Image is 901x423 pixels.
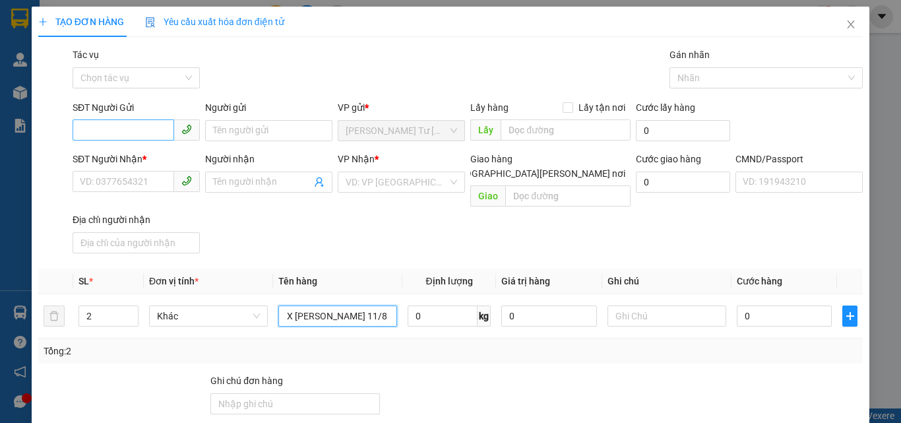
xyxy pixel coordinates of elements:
[346,121,457,141] span: Ngã Tư Huyện
[145,17,156,28] img: icon
[44,344,349,358] div: Tổng: 2
[602,269,731,294] th: Ghi chú
[832,7,869,44] button: Close
[842,306,857,327] button: plus
[38,17,47,26] span: plus
[470,154,513,164] span: Giao hàng
[205,152,332,166] div: Người nhận
[210,375,283,386] label: Ghi chú đơn hàng
[338,100,465,115] div: VP gửi
[425,276,472,286] span: Định lượng
[470,185,505,207] span: Giao
[636,102,695,113] label: Cước lấy hàng
[573,100,631,115] span: Lấy tận nơi
[846,19,856,30] span: close
[338,154,375,164] span: VP Nhận
[314,177,325,187] span: user-add
[73,152,200,166] div: SĐT Người Nhận
[205,100,332,115] div: Người gửi
[501,119,631,141] input: Dọc đường
[78,276,89,286] span: SL
[501,306,596,327] input: 0
[843,311,857,321] span: plus
[278,306,397,327] input: VD: Bàn, Ghế
[470,102,509,113] span: Lấy hàng
[636,120,730,141] input: Cước lấy hàng
[145,16,284,27] span: Yêu cầu xuất hóa đơn điện tử
[73,212,200,227] div: Địa chỉ người nhận
[181,176,192,186] span: phone
[73,100,200,115] div: SĐT Người Gửi
[737,276,782,286] span: Cước hàng
[501,276,550,286] span: Giá trị hàng
[505,185,631,207] input: Dọc đường
[181,124,192,135] span: phone
[73,49,99,60] label: Tác vụ
[149,276,199,286] span: Đơn vị tính
[470,119,501,141] span: Lấy
[735,152,863,166] div: CMND/Passport
[607,306,726,327] input: Ghi Chú
[278,276,317,286] span: Tên hàng
[44,306,65,327] button: delete
[636,172,730,193] input: Cước giao hàng
[73,232,200,253] input: Địa chỉ của người nhận
[478,306,491,327] span: kg
[157,306,260,326] span: Khác
[38,16,124,27] span: TẠO ĐƠN HÀNG
[445,166,631,181] span: [GEOGRAPHIC_DATA][PERSON_NAME] nơi
[636,154,701,164] label: Cước giao hàng
[669,49,710,60] label: Gán nhãn
[210,393,380,414] input: Ghi chú đơn hàng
